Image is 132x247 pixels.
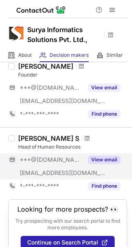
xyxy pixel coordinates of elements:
span: ***@[DOMAIN_NAME] [20,156,83,163]
div: [PERSON_NAME] S [18,134,79,142]
h1: Surya Informatics Solutions Pvt. Ltd., [27,25,101,44]
span: [EMAIL_ADDRESS][DOMAIN_NAME] [20,169,106,177]
button: Reveal Button [88,156,120,164]
button: Reveal Button [88,84,120,92]
button: Reveal Button [88,110,120,118]
img: ContactOut v5.3.10 [16,5,66,15]
span: [EMAIL_ADDRESS][DOMAIN_NAME] [20,97,106,105]
span: About [18,52,32,58]
p: Try prospecting with our search portal to find more employees. [14,218,121,231]
span: Decision makers [49,52,89,58]
div: Head of Human Resources [18,143,127,151]
span: ***@[DOMAIN_NAME] [20,84,83,91]
div: Founder [18,71,127,79]
header: Looking for more prospects? 👀 [17,205,118,213]
div: [PERSON_NAME] [18,62,73,70]
span: Continue on Search Portal [27,239,98,246]
button: Reveal Button [88,182,120,190]
img: aed1f9fe8ffe0aadf6f31c7f872eb1b1 [8,25,25,42]
span: Similar [106,52,123,58]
